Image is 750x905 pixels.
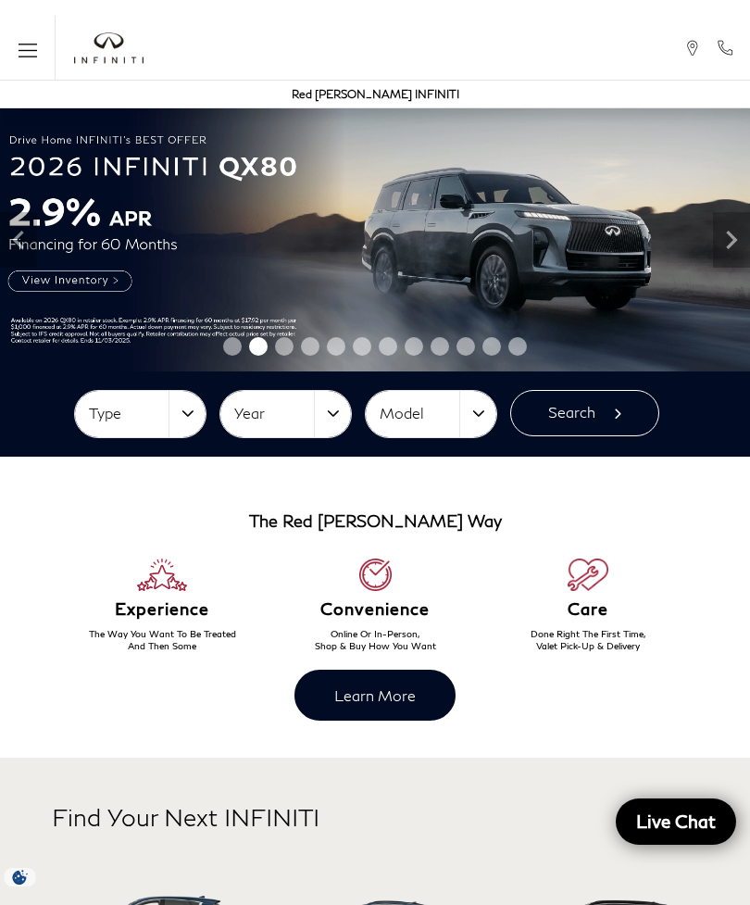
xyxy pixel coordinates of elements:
a: Red [PERSON_NAME] INFINITI [292,87,459,101]
h2: Find Your Next INFINITI [52,804,699,877]
span: Go to slide 11 [482,337,501,356]
span: Go to slide 4 [301,337,319,356]
h3: The Red [PERSON_NAME] Way [249,512,502,531]
span: Year [234,398,314,429]
span: Live Chat [627,810,725,833]
button: Type [75,391,206,437]
button: Year [220,391,351,437]
span: Go to slide 2 [249,337,268,356]
span: The Way You Want To Be Treated And Then Some [89,628,236,651]
span: Online Or In-Person, Shop & Buy How You Want [315,628,436,651]
span: Go to slide 10 [456,337,475,356]
span: Go to slide 8 [405,337,423,356]
h6: Care [481,600,694,619]
h6: Convenience [269,600,481,619]
span: Done Right The First Time, Valet Pick-Up & Delivery [531,628,646,651]
a: Learn More [294,670,456,721]
span: Go to slide 3 [275,337,294,356]
span: Go to slide 5 [327,337,345,356]
a: infiniti [74,32,144,64]
span: Go to slide 12 [508,337,527,356]
span: Model [380,398,459,429]
span: Go to slide 7 [379,337,397,356]
a: Live Chat [616,798,736,845]
button: Search [510,390,659,436]
span: Go to slide 6 [353,337,371,356]
img: INFINITI [74,32,144,64]
span: Type [89,398,169,429]
span: Go to slide 1 [223,337,242,356]
h6: Experience [56,600,269,619]
div: Next [713,212,750,268]
span: Go to slide 9 [431,337,449,356]
button: Model [366,391,496,437]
